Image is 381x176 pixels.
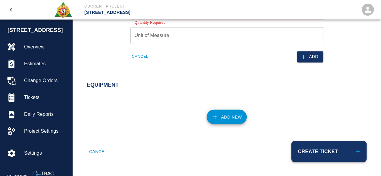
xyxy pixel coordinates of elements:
[24,43,67,51] span: Overview
[130,52,150,61] button: Cancel
[24,150,67,157] span: Settings
[24,111,67,118] span: Daily Reports
[4,2,18,17] button: open drawer
[87,82,367,88] h2: Equipment
[84,9,223,16] p: [STREET_ADDRESS]
[8,26,69,34] span: [STREET_ADDRESS]
[291,141,367,162] button: Create Ticket
[207,110,247,124] button: Add New
[24,77,67,84] span: Change Orders
[24,60,67,67] span: Estimates
[87,141,109,162] button: Cancel
[135,20,166,26] p: Quantity Required
[24,94,67,101] span: Tickets
[84,4,223,9] p: Current Project
[351,147,381,176] iframe: Chat Widget
[24,128,67,135] span: Project Settings
[297,51,323,62] button: Add
[54,1,72,18] img: Roger & Sons Concrete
